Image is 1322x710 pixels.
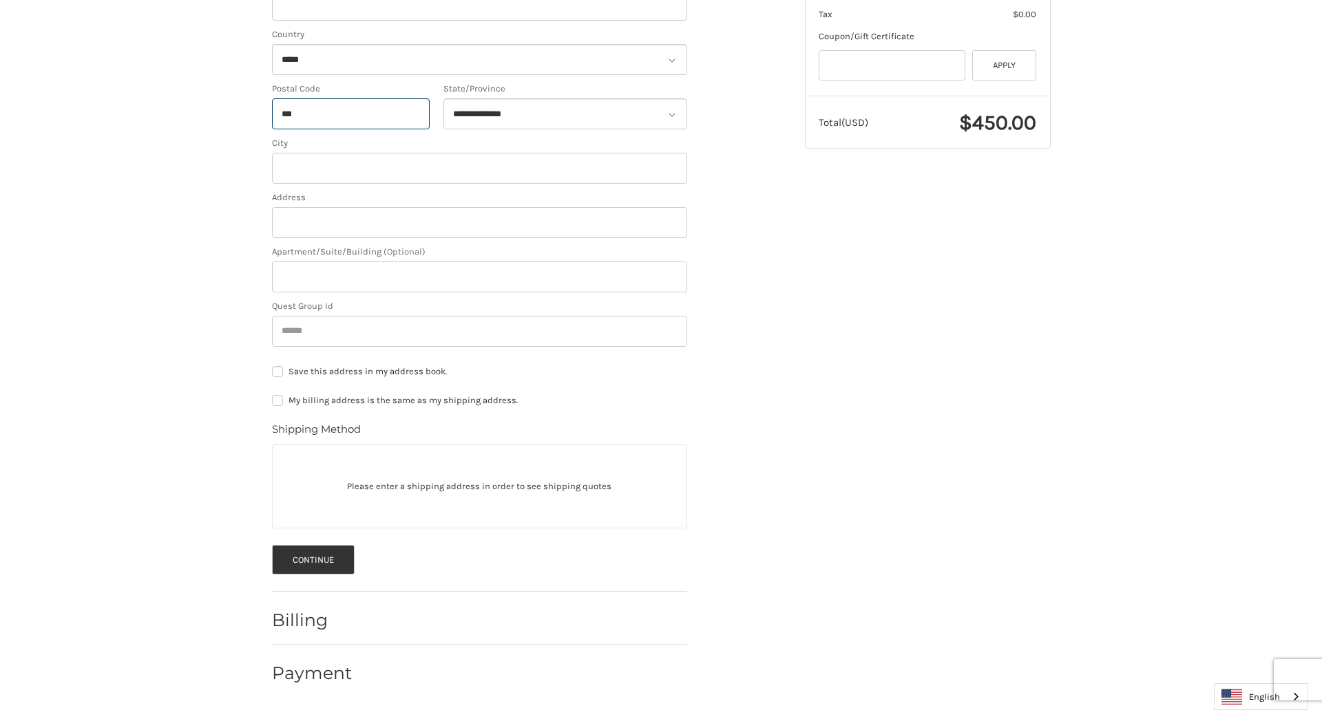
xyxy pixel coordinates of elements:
[272,191,687,204] label: Address
[272,545,355,574] button: Continue
[819,9,832,19] span: Tax
[272,299,687,313] label: Quest Group Id
[272,136,687,150] label: City
[272,610,353,631] h2: Billing
[272,245,687,259] label: Apartment/Suite/Building
[272,366,687,377] label: Save this address in my address book.
[384,246,426,257] small: (Optional)
[272,28,687,41] label: Country
[972,50,1037,81] button: Apply
[273,473,686,499] p: Please enter a shipping address in order to see shipping quotes
[1013,9,1036,19] span: $0.00
[272,422,361,444] legend: Shipping Method
[272,395,687,406] label: My billing address is the same as my shipping address.
[272,663,353,684] h2: Payment
[443,82,687,96] label: State/Province
[959,110,1036,135] span: $450.00
[272,82,430,96] label: Postal Code
[819,116,868,129] span: Total (USD)
[819,50,965,81] input: Gift Certificate or Coupon Code
[819,30,1036,43] div: Coupon/Gift Certificate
